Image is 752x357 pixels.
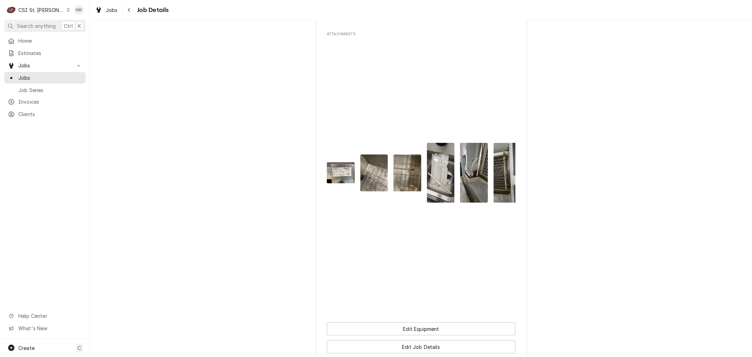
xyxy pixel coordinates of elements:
span: Job Details [135,5,169,15]
a: Jobs [92,4,121,16]
a: Job Series [4,84,86,96]
a: Go to Help Center [4,310,86,322]
div: Nancy Manuel's Avatar [74,5,84,15]
span: Create [18,345,35,351]
a: Estimates [4,47,86,59]
span: Clients [18,110,82,118]
a: Clients [4,108,86,120]
img: AgVyQAbTxWgmnGxgmugL [427,143,455,203]
div: NM [74,5,84,15]
img: qvHfHc1rQje4MTpDxLIK [360,155,388,192]
span: C [78,344,81,352]
span: Attachments [327,38,515,308]
span: Jobs [18,74,82,81]
div: Button Group Row [327,322,515,335]
div: Attachments [327,31,515,308]
a: Invoices [4,96,86,108]
a: Go to What's New [4,322,86,334]
div: Button Group Row [327,335,515,353]
span: K [78,22,81,30]
img: ei1LqGxTYK6fi0HhoTuF [494,143,521,203]
span: Help Center [18,312,81,320]
span: Attachments [327,31,515,37]
a: Jobs [4,72,86,84]
img: 84OXAnDCRaG5wrfwrDM1 [460,143,488,203]
span: Home [18,37,82,44]
div: CSI St. Louis's Avatar [6,5,16,15]
img: PYQ8bSYRRxSsdj24BrG8 [393,155,421,192]
span: What's New [18,325,81,332]
span: Jobs [106,6,118,14]
span: Job Series [18,86,82,94]
a: Go to Jobs [4,60,86,71]
button: Edit Job Details [327,340,515,353]
button: Navigate back [124,4,135,16]
button: Search anythingCtrlK [4,20,86,32]
span: Invoices [18,98,82,105]
img: 4utnE5XMToKlUHTMBSX3 [327,162,355,183]
button: Edit Equipment [327,322,515,335]
span: Estimates [18,49,82,57]
span: Jobs [18,62,72,69]
span: Ctrl [64,22,73,30]
a: Home [4,35,86,47]
div: C [6,5,16,15]
span: Search anything [17,22,56,30]
div: CSI St. [PERSON_NAME] [18,6,64,14]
